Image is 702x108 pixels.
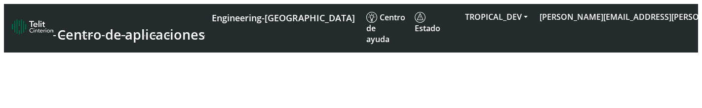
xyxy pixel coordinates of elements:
[415,12,426,23] img: status.svg
[12,19,53,35] img: logo-telit-cinterion-gw-new.png
[12,16,203,40] a: Centro de aplicaciones
[211,8,354,26] a: Tu instancia actual de la plataforma
[362,8,411,49] a: Centro de ayuda
[366,12,377,23] img: knowledge.svg
[57,25,205,44] span: Centro de aplicaciones
[212,12,355,24] span: Engineering-[GEOGRAPHIC_DATA]
[411,8,459,38] a: Estado
[366,12,405,45] span: Centro de ayuda
[415,12,440,34] span: Estado
[459,8,534,26] button: TROPICAL_DEV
